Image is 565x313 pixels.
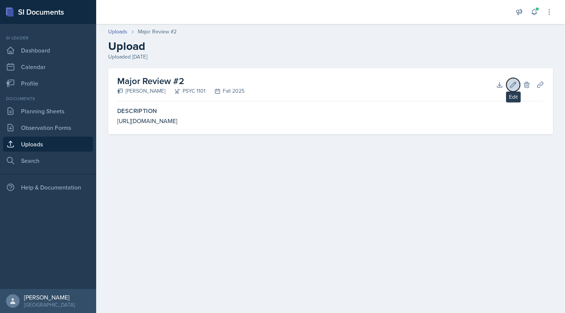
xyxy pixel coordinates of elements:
a: Uploads [108,28,127,36]
div: [PERSON_NAME] [24,293,75,301]
a: Planning Sheets [3,104,93,119]
h2: Major Review #2 [117,74,245,88]
a: Calendar [3,59,93,74]
label: Description [117,107,544,115]
a: Uploads [3,137,93,152]
div: [URL][DOMAIN_NAME] [117,116,544,125]
button: Edit [506,78,520,92]
a: Search [3,153,93,168]
div: [PERSON_NAME] [117,87,165,95]
div: Major Review #2 [138,28,177,36]
a: Profile [3,76,93,91]
div: [GEOGRAPHIC_DATA] [24,301,75,308]
div: Uploaded [DATE] [108,53,553,61]
h2: Upload [108,39,553,53]
a: Observation Forms [3,120,93,135]
div: Help & Documentation [3,180,93,195]
div: Fall 2025 [205,87,245,95]
a: Dashboard [3,43,93,58]
div: Documents [3,95,93,102]
div: Si leader [3,35,93,41]
div: PSYC 1101 [165,87,205,95]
